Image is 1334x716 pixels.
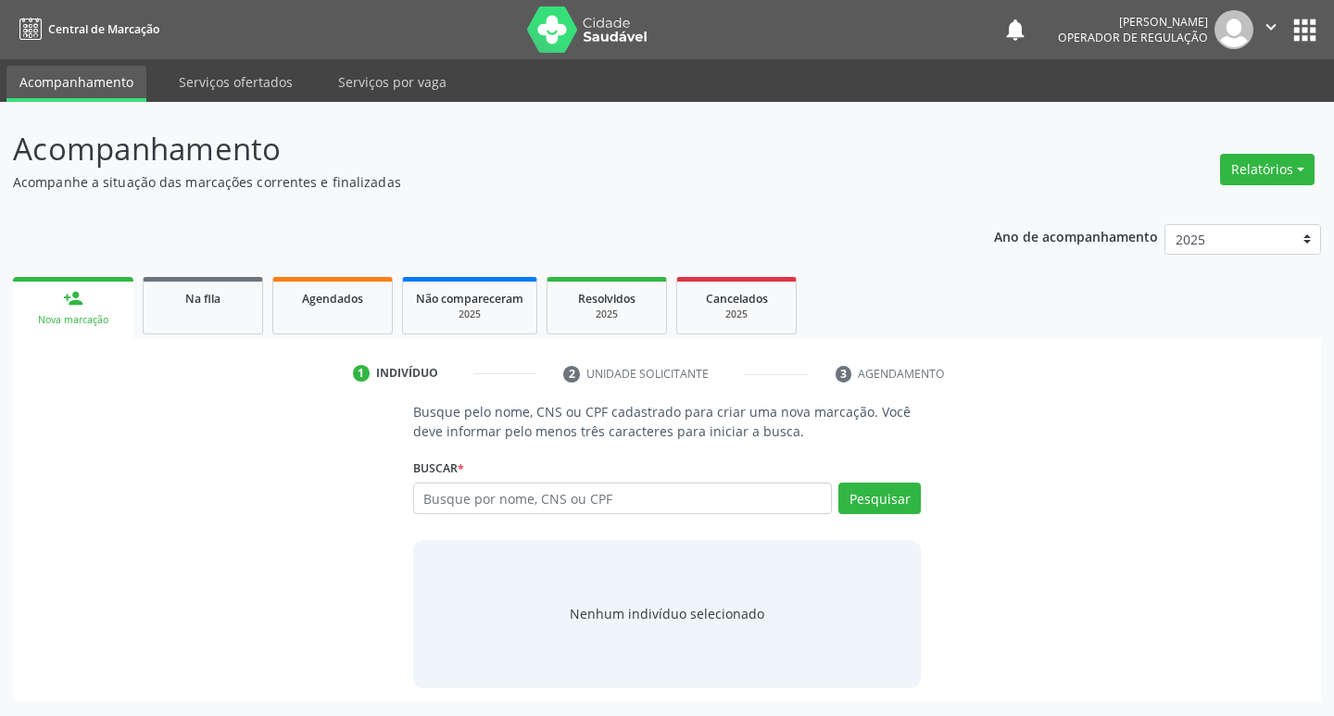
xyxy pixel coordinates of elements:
[1289,14,1321,46] button: apps
[416,308,523,321] div: 2025
[13,14,159,44] a: Central de Marcação
[690,308,783,321] div: 2025
[166,66,306,98] a: Serviços ofertados
[706,291,768,307] span: Cancelados
[26,313,120,327] div: Nova marcação
[353,365,370,382] div: 1
[6,66,146,102] a: Acompanhamento
[63,288,83,308] div: person_add
[13,172,928,192] p: Acompanhe a situação das marcações correntes e finalizadas
[1058,30,1208,45] span: Operador de regulação
[376,365,438,382] div: Indivíduo
[1261,17,1281,37] i: 
[560,308,653,321] div: 2025
[838,483,921,514] button: Pesquisar
[994,224,1158,247] p: Ano de acompanhamento
[13,126,928,172] p: Acompanhamento
[1220,154,1315,185] button: Relatórios
[413,483,833,514] input: Busque por nome, CNS ou CPF
[570,604,764,623] div: Nenhum indivíduo selecionado
[302,291,363,307] span: Agendados
[413,454,464,483] label: Buscar
[578,291,636,307] span: Resolvidos
[416,291,523,307] span: Não compareceram
[1058,14,1208,30] div: [PERSON_NAME]
[413,402,922,441] p: Busque pelo nome, CNS ou CPF cadastrado para criar uma nova marcação. Você deve informar pelo men...
[1253,10,1289,49] button: 
[325,66,459,98] a: Serviços por vaga
[185,291,220,307] span: Na fila
[1214,10,1253,49] img: img
[1002,17,1028,43] button: notifications
[48,21,159,37] span: Central de Marcação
